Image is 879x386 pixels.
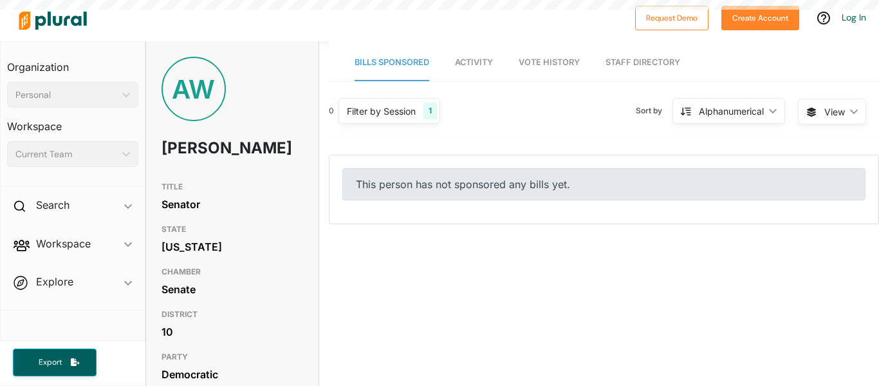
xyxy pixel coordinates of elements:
[423,102,437,119] div: 1
[519,57,580,67] span: Vote History
[824,105,845,119] span: View
[329,105,334,117] div: 0
[15,88,117,102] div: Personal
[636,105,672,117] span: Sort by
[30,357,71,368] span: Export
[162,307,303,322] h3: DISTRICT
[7,48,138,77] h3: Organization
[162,322,303,342] div: 10
[355,57,429,67] span: Bills Sponsored
[162,349,303,365] h3: PARTY
[15,148,117,161] div: Current Team
[721,10,799,24] a: Create Account
[635,10,708,24] a: Request Demo
[842,12,866,23] a: Log In
[162,179,303,195] h3: TITLE
[36,198,69,212] h2: Search
[699,104,764,118] div: Alphanumerical
[162,237,303,256] div: [US_STATE]
[162,280,303,299] div: Senate
[162,129,246,168] h1: [PERSON_NAME]
[606,44,680,81] a: Staff Directory
[519,44,580,81] a: Vote History
[455,44,493,81] a: Activity
[355,44,429,81] a: Bills Sponsored
[13,349,97,376] button: Export
[162,264,303,280] h3: CHAMBER
[162,57,226,121] div: AW
[162,195,303,214] div: Senator
[162,365,303,384] div: Democratic
[347,104,416,118] div: Filter by Session
[635,6,708,30] button: Request Demo
[162,222,303,237] h3: STATE
[342,168,865,200] div: This person has not sponsored any bills yet.
[455,57,493,67] span: Activity
[7,108,138,136] h3: Workspace
[721,6,799,30] button: Create Account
